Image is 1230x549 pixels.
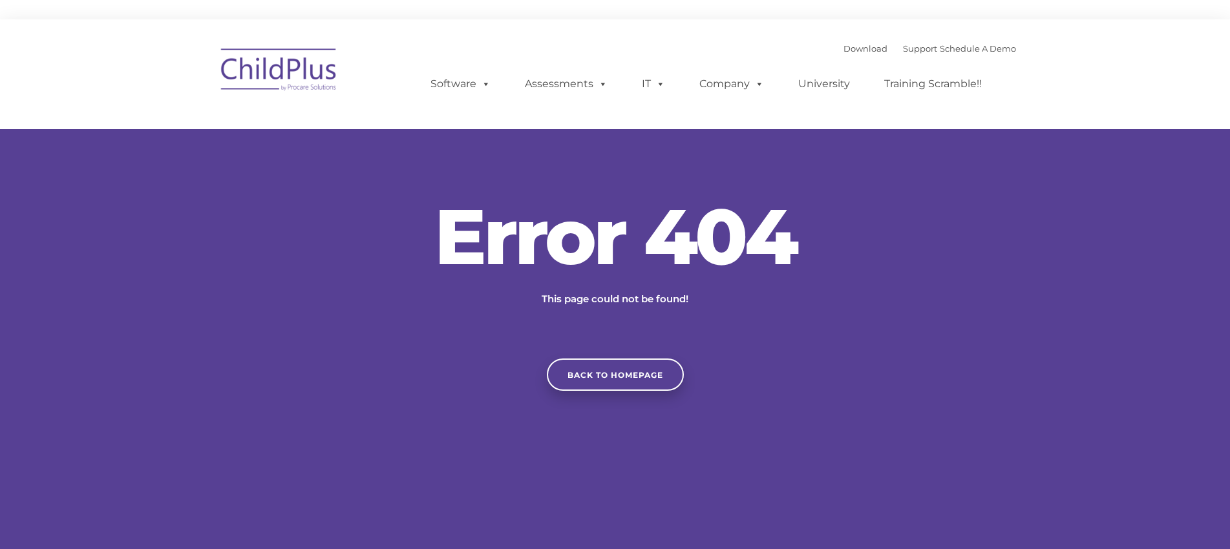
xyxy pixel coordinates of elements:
[418,71,504,97] a: Software
[686,71,777,97] a: Company
[480,291,751,307] p: This page could not be found!
[421,198,809,275] h2: Error 404
[940,43,1016,54] a: Schedule A Demo
[215,39,344,104] img: ChildPlus by Procare Solutions
[843,43,887,54] a: Download
[903,43,937,54] a: Support
[629,71,678,97] a: IT
[843,43,1016,54] font: |
[871,71,995,97] a: Training Scramble!!
[512,71,620,97] a: Assessments
[785,71,863,97] a: University
[547,358,684,391] a: Back to homepage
